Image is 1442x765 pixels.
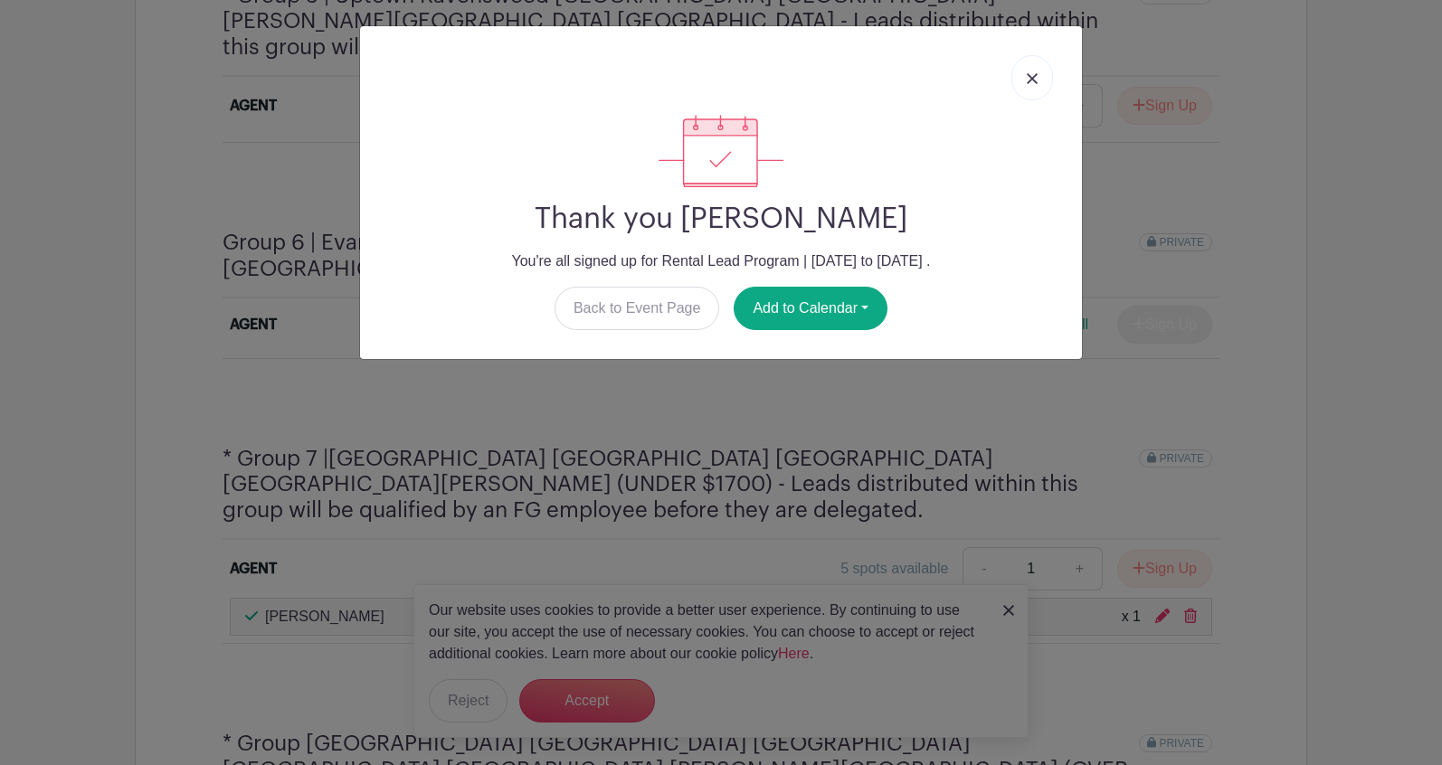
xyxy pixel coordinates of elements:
[375,250,1067,272] p: You're all signed up for Rental Lead Program | [DATE] to [DATE] .
[375,202,1067,236] h2: Thank you [PERSON_NAME]
[659,115,783,187] img: signup_complete-c468d5dda3e2740ee63a24cb0ba0d3ce5d8a4ecd24259e683200fb1569d990c8.svg
[555,287,720,330] a: Back to Event Page
[1027,73,1038,84] img: close_button-5f87c8562297e5c2d7936805f587ecaba9071eb48480494691a3f1689db116b3.svg
[734,287,887,330] button: Add to Calendar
